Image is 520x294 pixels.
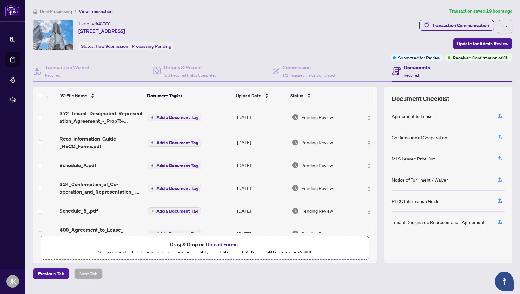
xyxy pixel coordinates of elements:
[151,164,154,167] span: plus
[235,155,289,175] td: [DATE]
[392,94,449,103] span: Document Checklist
[449,8,512,15] article: Transaction saved 19 hours ago
[148,184,201,192] button: Add a Document Tag
[367,232,372,237] img: Logo
[151,116,154,119] span: plus
[60,180,143,196] span: 324_Confirmation_of_Co-operation_and_Representation_-_Tenant_Landlord_-_PropTx-[PERSON_NAME].pdf
[392,155,435,162] div: MLS Leased Print Out
[148,162,201,169] button: Add a Document Tag
[364,160,374,170] button: Logo
[292,230,299,237] img: Document Status
[78,42,174,50] div: Status:
[290,92,303,99] span: Status
[392,176,448,183] div: Notice of Fulfillment / Waiver
[148,139,201,147] button: Add a Document Tag
[398,54,440,61] span: Submitted for Review
[60,92,87,99] span: (6) File Name
[45,73,60,78] span: Required
[33,268,69,279] button: Previous Tab
[288,87,356,104] th: Status
[235,104,289,130] td: [DATE]
[292,207,299,214] img: Document Status
[392,134,447,141] div: Confirmation of Cooperation
[419,20,494,31] button: Transaction Communication
[156,209,198,213] span: Add a Document Tag
[96,43,171,49] span: New Submission - Processing Pending
[151,232,154,235] span: plus
[367,186,372,191] img: Logo
[74,268,103,279] button: Next Tab
[432,20,489,30] div: Transaction Communication
[45,64,90,71] h4: Transaction Wizard
[10,277,16,286] span: JK
[148,230,201,238] button: Add a Document Tag
[38,269,64,279] span: Previous Tab
[367,209,372,214] img: Logo
[60,207,98,215] span: Schedule_B_.pdf
[74,8,76,15] li: /
[367,164,372,169] img: Logo
[148,139,201,147] button: Add a Document Tag
[235,201,289,221] td: [DATE]
[96,21,110,27] span: 54777
[148,114,201,121] button: Add a Document Tag
[235,221,289,246] td: [DATE]
[301,162,333,169] span: Pending Review
[148,113,201,122] button: Add a Document Tag
[78,27,125,35] span: [STREET_ADDRESS]
[364,137,374,147] button: Logo
[60,135,143,150] span: Reco_Information_Guide_-_RECO_Forms.pdf
[457,39,508,49] span: Update for Admin Review
[148,207,201,215] button: Add a Document Tag
[57,87,145,104] th: (6) File Name
[235,130,289,155] td: [DATE]
[495,272,514,291] button: Open asap
[33,20,73,50] img: IMG-C12419460_1.jpg
[282,64,335,71] h4: Commission
[33,9,37,14] span: home
[60,161,96,169] span: Schedule_A.pdf
[364,112,374,122] button: Logo
[364,228,374,239] button: Logo
[301,114,333,121] span: Pending Review
[392,197,440,204] div: RECO Information Guide
[301,230,333,237] span: Pending Review
[164,73,216,78] span: 3/3 Required Fields Completed
[79,9,113,14] span: View Transaction
[156,232,198,236] span: Add a Document Tag
[364,206,374,216] button: Logo
[503,24,507,29] span: ellipsis
[151,210,154,213] span: plus
[156,186,198,191] span: Add a Document Tag
[41,236,369,260] span: Drag & Drop orUpload FormsSupported files include .PDF, .JPG, .JPEG, .PNG under25MB
[392,219,485,226] div: Tenant Designated Representation Agreement
[145,87,233,104] th: Document Tag(s)
[151,141,154,144] span: plus
[235,175,289,201] td: [DATE]
[60,226,143,241] span: 400_Agreement_to_Lease_-_Residential_-_PropTx-[PERSON_NAME].pdf
[292,114,299,121] img: Document Status
[40,9,72,14] span: Deal Processing
[170,240,240,248] span: Drag & Drop or
[282,73,335,78] span: 1/1 Required Fields Completed
[164,64,216,71] h4: Details & People
[301,185,333,191] span: Pending Review
[151,187,154,190] span: plus
[392,113,433,120] div: Agreement to Lease
[301,207,333,214] span: Pending Review
[233,87,288,104] th: Upload Date
[156,163,198,168] span: Add a Document Tag
[236,92,261,99] span: Upload Date
[204,240,240,248] button: Upload Forms
[78,20,110,27] div: Ticket #:
[453,54,510,61] span: Received Confirmation of Closing
[453,38,512,49] button: Update for Admin Review
[301,139,333,146] span: Pending Review
[364,183,374,193] button: Logo
[5,5,20,16] img: logo
[292,162,299,169] img: Document Status
[292,185,299,191] img: Document Status
[156,141,198,145] span: Add a Document Tag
